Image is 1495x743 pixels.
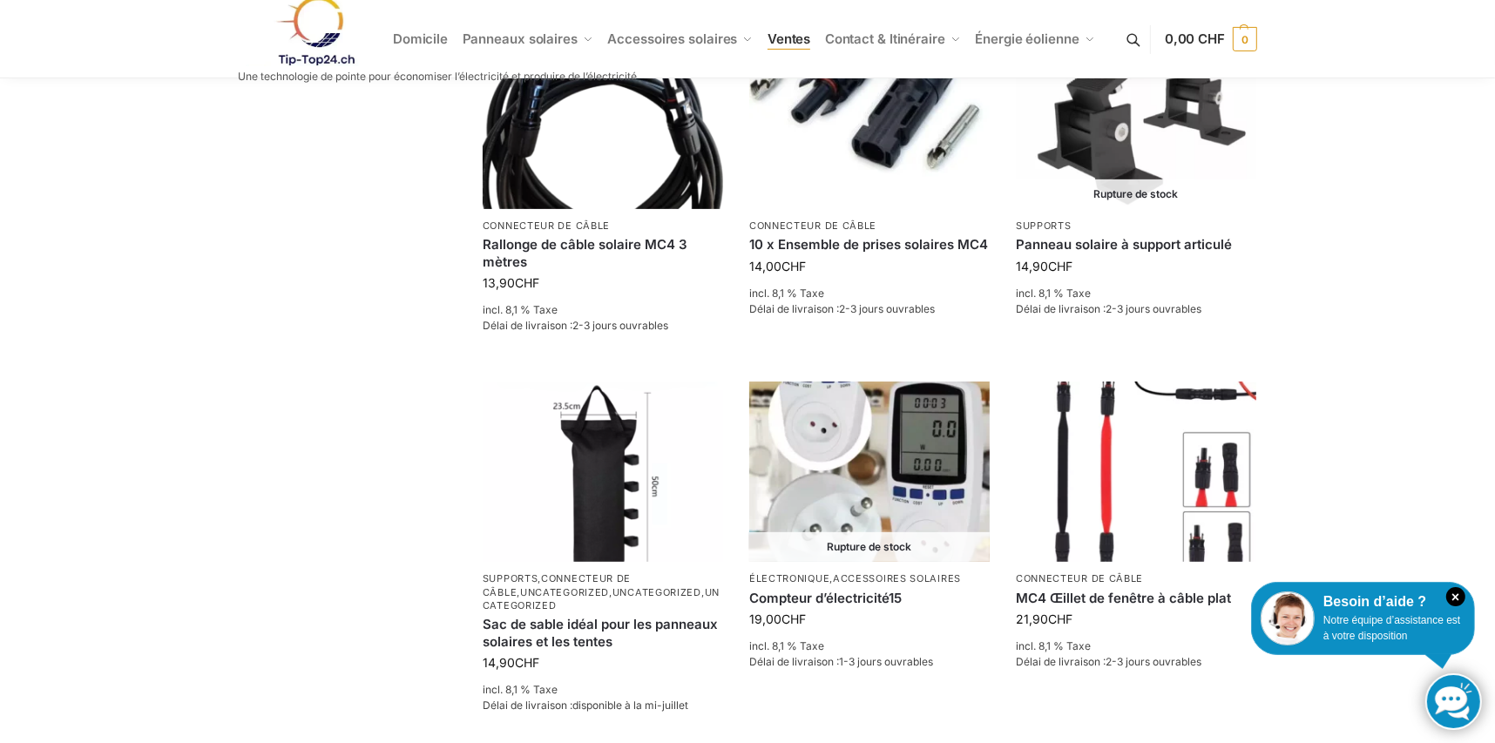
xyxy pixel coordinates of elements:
a: Accessoires solaires [833,572,961,584]
font: , [517,586,520,598]
span: CHF [781,611,806,626]
a: Panneau solaire à support articulé [1016,236,1256,253]
font: 14,90 [483,655,515,670]
a: Connecteur de câble [1016,572,1143,584]
font: Délai de livraison : [749,655,839,668]
span: CHF [515,275,539,290]
span: Accessoires solaires [607,30,737,47]
span: Notre équipe d’assistance est à votre disposition [1323,614,1460,642]
span: 2-3 jours ouvrables [839,302,935,315]
span: CHF [1048,611,1072,626]
span: CHF [515,655,539,670]
span: Énergie éolienne [975,30,1079,47]
font: , [829,572,833,584]
span: 2-3 jours ouvrables [1106,655,1201,668]
font: 13,90 [483,275,515,290]
p: incl. 8,1 % Taxe [749,286,990,301]
img: Service client [1261,591,1315,645]
img: Traversée de fenêtre MC4 [1016,382,1256,562]
a: Supports [1016,220,1072,232]
font: 19,00 [749,611,781,626]
font: 14,90 [1016,259,1048,274]
a: Connecteur de câble [483,572,631,598]
p: incl. 8,1 % Taxe [1016,638,1256,654]
a: Rupture de stockCompteur d’électricité Swiss Plug-2 [749,382,990,562]
a: Rallonge de câble solaire MC4 3 mètres [483,236,723,270]
span: Contact & Itinéraire [825,30,945,47]
a: Sac de sable idéal pour les panneaux solaires et les tentes [483,616,723,650]
font: Délai de livraison : [1016,655,1106,668]
font: , [609,586,612,598]
a: 10 x Ensemble de prises solaires MC4 [749,236,990,253]
font: Délai de livraison : [749,302,839,315]
span: disponible à la mi-juillet [572,699,688,712]
a: Uncategorized [612,586,701,598]
a: Uncategorized [520,586,609,598]
font: , [538,572,541,584]
p: incl. 8,1 % Taxe [1016,286,1256,301]
img: Rallonge solaire [483,29,723,209]
a: Supports [483,572,538,584]
p: incl. 8,1 % Taxe [749,638,990,654]
a: MC4 Œillet de fenêtre à câble plat [1016,590,1256,607]
a: Électronique [749,572,829,584]
img: Panneau solaire à support articulé [1016,29,1256,209]
img: Sacs de sable pour lester le camping, parasols, pavillons, panneaux solaires [483,382,723,562]
span: CHF [781,259,806,274]
a: Rupture de stockPanneau solaire à support articulé [1016,29,1256,209]
font: Délai de livraison : [483,699,572,712]
a: 0,00 CHF 0 [1165,13,1257,65]
font: , [701,586,705,598]
font: Délai de livraison : [1016,302,1106,315]
p: Une technologie de pointe pour économiser l’électricité et produire de l’électricité [238,71,637,82]
span: CHF [1048,259,1072,274]
font: 21,90 [1016,611,1048,626]
span: 2-3 jours ouvrables [1106,302,1201,315]
img: Compteur d’électricité Swiss Plug-2 [749,382,990,562]
span: 0 [1233,27,1257,51]
img: Prise solaire MC4 [749,29,990,209]
i: Schließen [1446,587,1465,606]
a: Uncategorized [483,586,720,611]
span: 2-3 jours ouvrables [572,319,668,332]
span: 0,00 CHF [1165,30,1225,47]
a: Connecteur de câble [749,220,876,232]
p: incl. 8,1 % Taxe [483,682,723,698]
font: Délai de livraison : [483,319,572,332]
a: Connecteur de câble [483,220,610,232]
a: Compteur d’électricité15 [749,590,990,607]
p: incl. 8,1 % Taxe [483,302,723,318]
font: 14,00 [749,259,781,274]
div: Besoin d’aide ? [1261,591,1465,612]
span: Ventes [768,30,810,47]
span: 1-3 jours ouvrables [839,655,933,668]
